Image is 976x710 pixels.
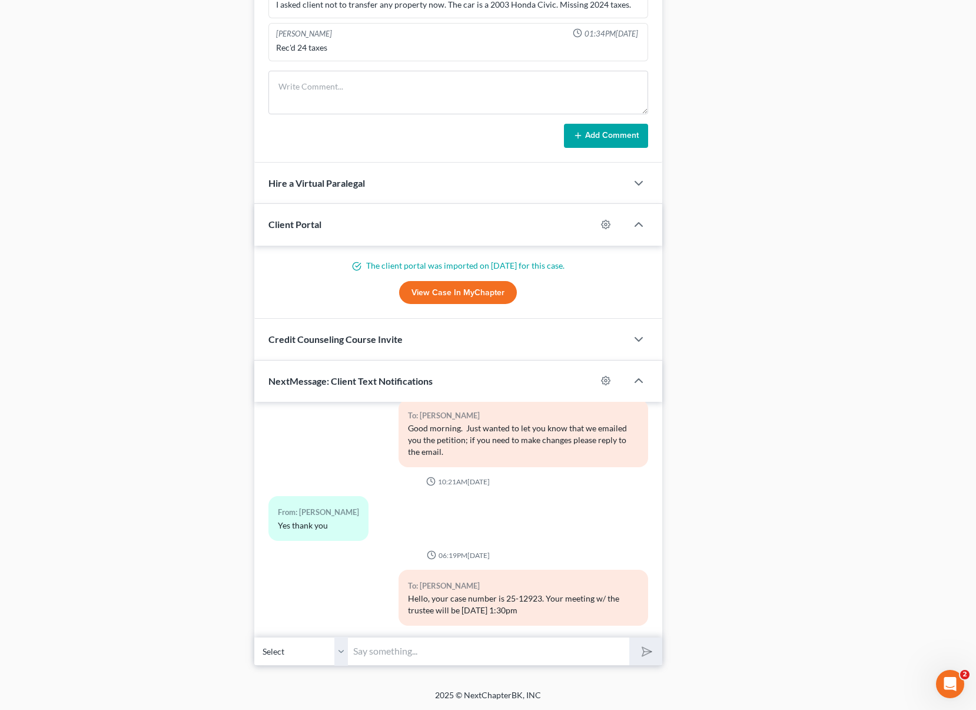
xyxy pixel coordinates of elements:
p: The client portal was imported on [DATE] for this case. [268,260,648,272]
iframe: Intercom live chat [936,670,964,698]
div: 10:21AM[DATE] [268,477,648,487]
span: Client Portal [268,219,321,230]
div: 06:19PM[DATE] [268,550,648,560]
a: View Case in MyChapter [399,281,517,305]
div: To: [PERSON_NAME] [408,579,638,593]
div: Hello, your case number is 25-12923. Your meeting w/ the trustee will be [DATE] 1:30pm [408,593,638,616]
div: Rec'd 24 taxes [276,42,640,54]
input: Say something... [348,637,630,666]
div: Good morning. Just wanted to let you know that we emailed you the petition; if you need to make c... [408,422,638,458]
div: From: [PERSON_NAME] [278,506,359,519]
span: Hire a Virtual Paralegal [268,177,365,189]
button: Add Comment [564,124,648,148]
div: To: [PERSON_NAME] [408,409,638,422]
div: Yes thank you [278,520,359,531]
span: NextMessage: Client Text Notifications [268,375,433,387]
span: 01:34PM[DATE] [585,28,638,39]
span: Credit Counseling Course Invite [268,333,403,345]
div: [PERSON_NAME] [276,28,332,39]
span: 2 [960,670,970,679]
